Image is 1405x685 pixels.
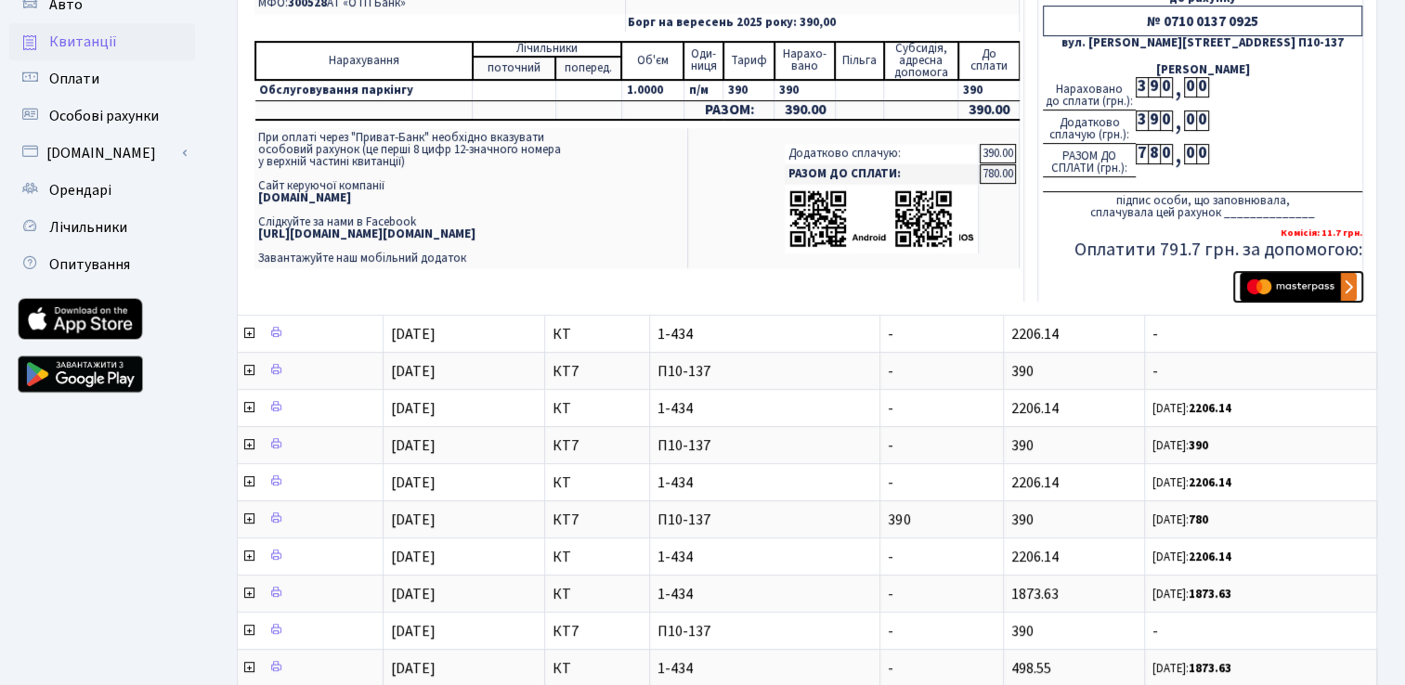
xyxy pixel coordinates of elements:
span: 1873.63 [1011,584,1059,604]
span: - [888,584,893,604]
span: - [1152,364,1369,379]
span: П10-137 [657,364,872,379]
td: Субсидія, адресна допомога [884,42,958,80]
div: 0 [1160,144,1172,164]
span: 390 [1011,510,1034,530]
div: вул. [PERSON_NAME][STREET_ADDRESS] П10-137 [1043,37,1362,49]
td: п/м [683,80,723,101]
div: РАЗОМ ДО СПЛАТИ (грн.): [1043,144,1136,177]
span: 498.55 [1011,658,1051,679]
span: Орендарі [49,180,111,200]
span: КТ [553,587,643,601]
span: П10-137 [657,438,872,453]
span: - [888,361,893,381]
h5: Оплатити 791.7 грн. за допомогою: [1043,239,1362,261]
td: 1.0000 [621,80,683,101]
span: [DATE] [391,435,436,456]
span: - [888,621,893,641]
div: підпис особи, що заповнювала, сплачувала цей рахунок ______________ [1043,191,1362,219]
small: [DATE]: [1152,660,1231,677]
div: 0 [1184,110,1196,131]
b: 1873.63 [1189,586,1231,602]
div: 0 [1160,77,1172,97]
span: 2206.14 [1011,324,1059,344]
a: Лічильники [9,209,195,246]
span: 2206.14 [1011,547,1059,567]
a: Оплати [9,60,195,97]
small: [DATE]: [1152,400,1231,417]
div: , [1172,110,1184,132]
span: КТ7 [553,438,643,453]
span: 2206.14 [1011,398,1059,419]
img: Masterpass [1240,273,1357,301]
div: 7 [1136,144,1148,164]
td: Тариф [723,42,774,80]
td: До cплати [958,42,1020,80]
td: 390.00 [774,100,836,120]
span: 390 [888,510,910,530]
p: Борг на вересень 2025 року: 390,00 [628,17,1017,29]
span: КТ [553,661,643,676]
div: Нараховано до сплати (грн.): [1043,77,1136,110]
span: Оплати [49,69,99,89]
a: Опитування [9,246,195,283]
span: 1-434 [657,661,872,676]
div: 0 [1184,77,1196,97]
img: apps-qrcodes.png [788,188,974,249]
span: 1-434 [657,401,872,416]
span: [DATE] [391,510,436,530]
div: 9 [1148,77,1160,97]
span: П10-137 [657,512,872,527]
span: 1-434 [657,327,872,342]
td: 390.00 [958,100,1020,120]
div: № 0710 0137 0925 [1043,6,1362,36]
td: 390.00 [980,144,1016,163]
a: Орендарі [9,172,195,209]
div: [PERSON_NAME] [1043,64,1362,76]
b: 780 [1189,511,1208,528]
td: Оди- ниця [683,42,723,80]
td: поточний [473,57,556,80]
span: 1-434 [657,475,872,490]
small: [DATE]: [1152,474,1231,491]
td: 780.00 [980,164,1016,184]
b: Комісія: 11.7 грн. [1281,226,1362,239]
span: [DATE] [391,472,436,493]
span: 1-434 [657,549,872,564]
span: [DATE] [391,324,436,344]
div: 9 [1148,110,1160,131]
span: КТ [553,475,643,490]
span: [DATE] [391,398,436,419]
td: Нарахо- вано [774,42,836,80]
a: [DOMAIN_NAME] [9,135,195,172]
td: РАЗОМ ДО СПЛАТИ: [785,164,979,184]
div: 3 [1136,77,1148,97]
div: , [1172,77,1184,98]
td: Додатково сплачую: [785,144,979,163]
span: КТ [553,327,643,342]
span: 390 [1011,435,1034,456]
td: 390 [723,80,774,101]
span: 390 [1011,621,1034,641]
span: Лічильники [49,217,127,238]
td: Нарахування [255,42,473,80]
span: - [888,398,893,419]
span: - [1152,624,1369,639]
span: КТ7 [553,512,643,527]
span: [DATE] [391,658,436,679]
td: РАЗОМ: [683,100,774,120]
small: [DATE]: [1152,511,1208,528]
span: - [888,547,893,567]
span: КТ7 [553,624,643,639]
td: Пільга [835,42,883,80]
span: [DATE] [391,621,436,641]
small: [DATE]: [1152,437,1208,454]
a: Квитанції [9,23,195,60]
td: Лічильники [473,42,622,57]
b: [DOMAIN_NAME] [258,189,351,206]
small: [DATE]: [1152,549,1231,565]
td: 390 [958,80,1020,101]
span: [DATE] [391,547,436,567]
div: 0 [1196,110,1208,131]
b: 2206.14 [1189,474,1231,491]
